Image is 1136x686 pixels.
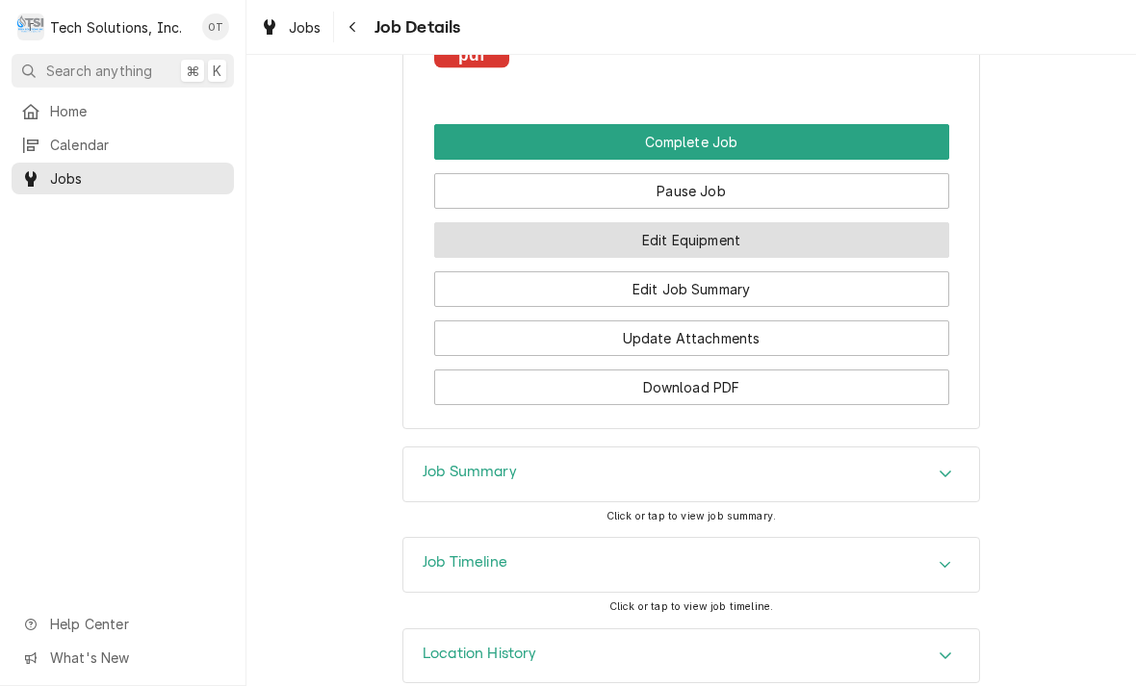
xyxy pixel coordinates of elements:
[50,614,222,634] span: Help Center
[50,648,222,668] span: What's New
[289,17,322,38] span: Jobs
[434,307,949,356] div: Button Group Row
[434,369,949,405] button: Download PDF
[423,553,507,572] h3: Job Timeline
[434,222,949,258] button: Edit Equipment
[46,61,152,81] span: Search anything
[186,61,199,81] span: ⌘
[402,446,980,502] div: Job Summary
[434,356,949,405] div: Button Group Row
[12,54,234,88] button: Search anything⌘K
[403,447,979,501] button: Accordion Details Expand Trigger
[202,13,229,40] div: Otis Tooley's Avatar
[369,14,461,40] span: Job Details
[403,629,979,683] button: Accordion Details Expand Trigger
[50,168,224,189] span: Jobs
[338,12,369,42] button: Navigate back
[402,537,980,593] div: Job Timeline
[12,95,234,127] a: Home
[12,163,234,194] a: Jobs
[434,258,949,307] div: Button Group Row
[252,12,329,43] a: Jobs
[50,101,224,121] span: Home
[202,13,229,40] div: OT
[434,124,949,160] div: Button Group Row
[434,320,949,356] button: Update Attachments
[403,538,979,592] button: Accordion Details Expand Trigger
[609,600,773,613] span: Click or tap to view job timeline.
[403,447,979,501] div: Accordion Header
[434,124,949,405] div: Button Group
[12,642,234,673] a: Go to What's New
[403,538,979,592] div: Accordion Header
[607,510,776,522] span: Click or tap to view job summary.
[434,160,949,209] div: Button Group Row
[434,124,949,160] button: Complete Job
[434,173,949,209] button: Pause Job
[434,209,949,258] div: Button Group Row
[403,629,979,683] div: Accordion Header
[12,608,234,640] a: Go to Help Center
[434,271,949,307] button: Edit Job Summary
[17,13,44,40] div: T
[213,61,221,81] span: K
[402,628,980,684] div: Location History
[50,17,182,38] div: Tech Solutions, Inc.
[423,645,537,663] h3: Location History
[50,135,224,155] span: Calendar
[17,13,44,40] div: Tech Solutions, Inc.'s Avatar
[423,463,517,481] h3: Job Summary
[12,129,234,161] a: Calendar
